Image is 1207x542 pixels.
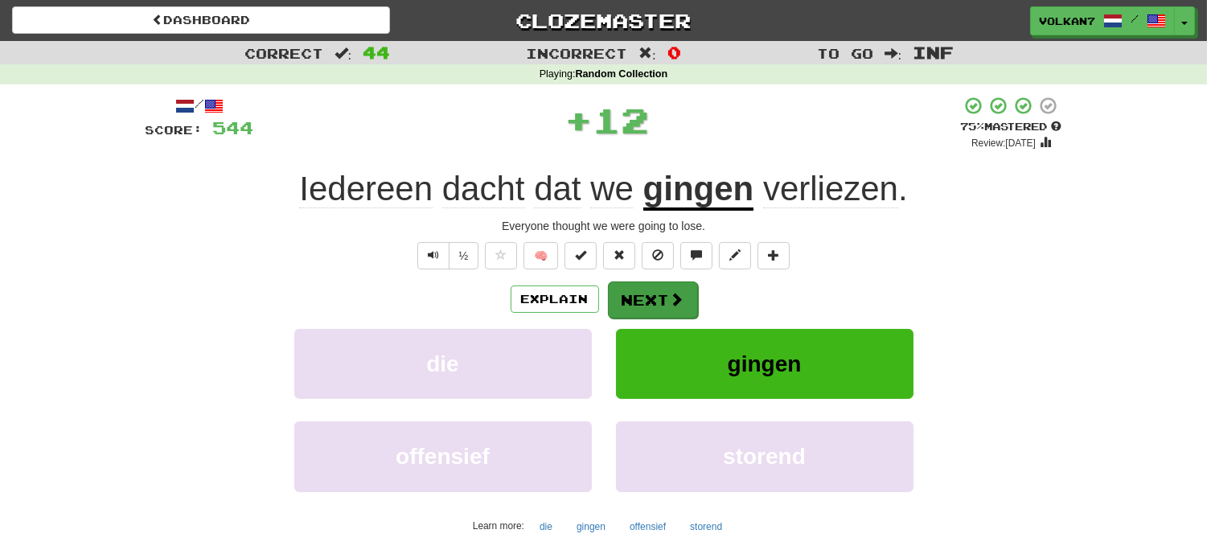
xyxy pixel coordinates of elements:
span: dacht [442,170,525,208]
span: 0 [667,43,681,62]
button: Set this sentence to 100% Mastered (alt+m) [564,242,597,269]
span: storend [723,444,806,469]
button: ½ [449,242,479,269]
span: To go [817,45,873,61]
span: : [885,47,902,60]
a: Clozemaster [414,6,792,35]
button: Ignore sentence (alt+i) [642,242,674,269]
span: gingen [728,351,802,376]
span: Score: [146,123,203,137]
span: we [590,170,634,208]
span: 75 % [961,120,985,133]
span: volkan7 [1039,14,1095,28]
span: Iedereen [299,170,433,208]
button: storend [681,515,731,539]
span: . [753,170,907,208]
div: Everyone thought we were going to lose. [146,218,1062,234]
span: : [335,47,352,60]
button: gingen [616,329,913,399]
small: Review: [DATE] [971,138,1036,149]
button: 🧠 [523,242,558,269]
button: Explain [511,285,599,313]
u: gingen [643,170,754,211]
span: Incorrect [526,45,627,61]
button: Next [608,281,698,318]
span: 544 [213,117,254,138]
button: Discuss sentence (alt+u) [680,242,712,269]
button: Play sentence audio (ctl+space) [417,242,450,269]
div: / [146,96,254,116]
span: Correct [244,45,323,61]
button: offensief [621,515,675,539]
button: Reset to 0% Mastered (alt+r) [603,242,635,269]
span: die [426,351,458,376]
a: volkan7 / [1030,6,1175,35]
small: Learn more: [473,520,524,532]
span: + [565,96,593,144]
span: 12 [593,100,650,140]
span: Inf [913,43,954,62]
span: / [1131,13,1139,24]
button: offensief [294,421,592,491]
span: 44 [363,43,390,62]
span: offensief [396,444,490,469]
div: Text-to-speech controls [414,242,479,269]
div: Mastered [961,120,1062,134]
button: die [531,515,561,539]
span: dat [534,170,581,208]
span: verliezen [763,170,898,208]
button: Favorite sentence (alt+f) [485,242,517,269]
button: gingen [568,515,614,539]
a: Dashboard [12,6,390,34]
button: die [294,329,592,399]
button: Add to collection (alt+a) [757,242,790,269]
strong: Random Collection [576,68,668,80]
button: Edit sentence (alt+d) [719,242,751,269]
button: storend [616,421,913,491]
span: : [638,47,656,60]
